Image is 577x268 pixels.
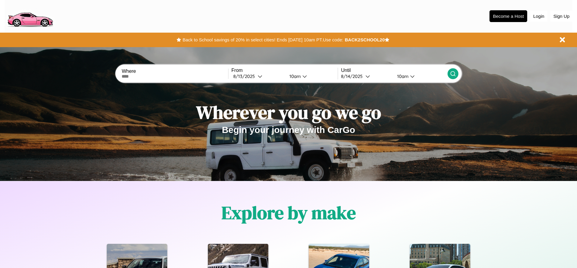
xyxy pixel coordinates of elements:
label: From [231,68,338,73]
button: Become a Host [489,10,527,22]
div: 8 / 13 / 2025 [233,73,258,79]
b: BACK2SCHOOL20 [345,37,385,42]
label: Where [122,69,228,74]
button: Back to School savings of 20% in select cities! Ends [DATE] 10am PT.Use code: [181,36,345,44]
div: 8 / 14 / 2025 [341,73,365,79]
button: 10am [285,73,338,79]
label: Until [341,68,447,73]
h1: Explore by make [222,200,356,225]
div: 10am [394,73,410,79]
button: Login [530,11,547,22]
button: 8/13/2025 [231,73,285,79]
img: logo [5,3,56,28]
button: Sign Up [550,11,572,22]
button: 10am [392,73,447,79]
div: 10am [286,73,302,79]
